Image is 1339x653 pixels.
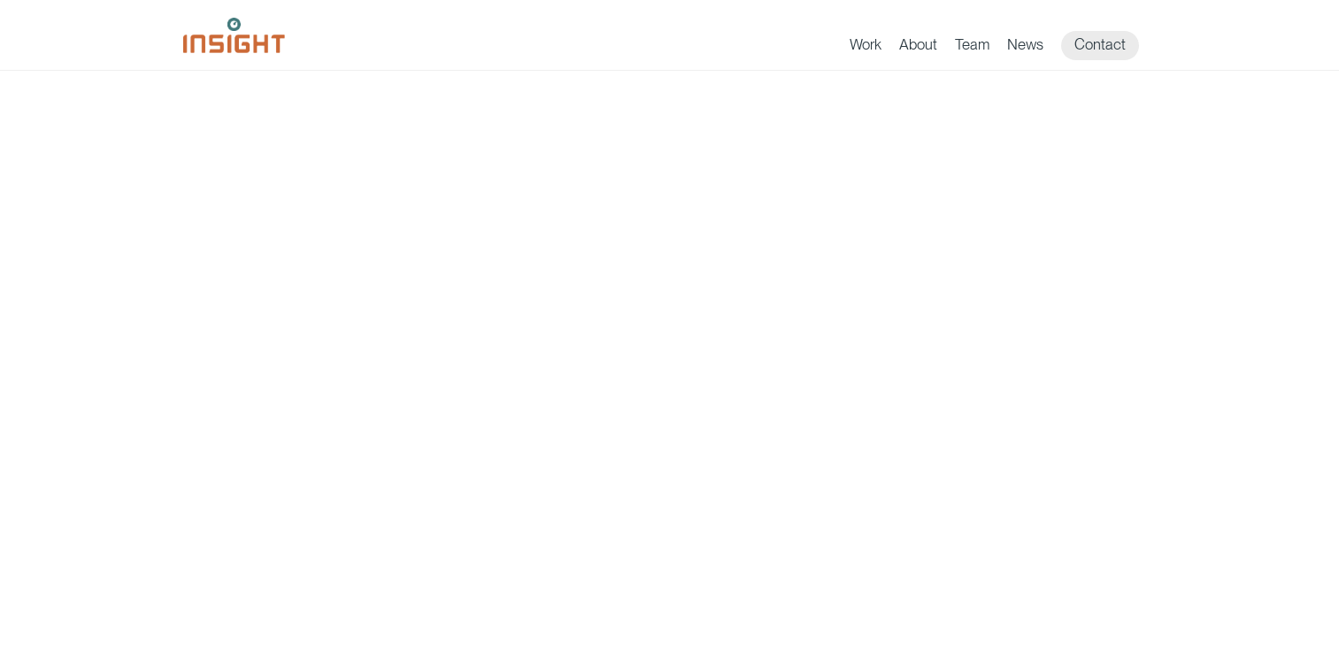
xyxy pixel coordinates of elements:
[1061,31,1139,60] a: Contact
[183,18,285,53] img: Insight Marketing Design
[850,35,881,60] a: Work
[1007,35,1043,60] a: News
[955,35,989,60] a: Team
[899,35,937,60] a: About
[850,31,1157,60] nav: primary navigation menu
